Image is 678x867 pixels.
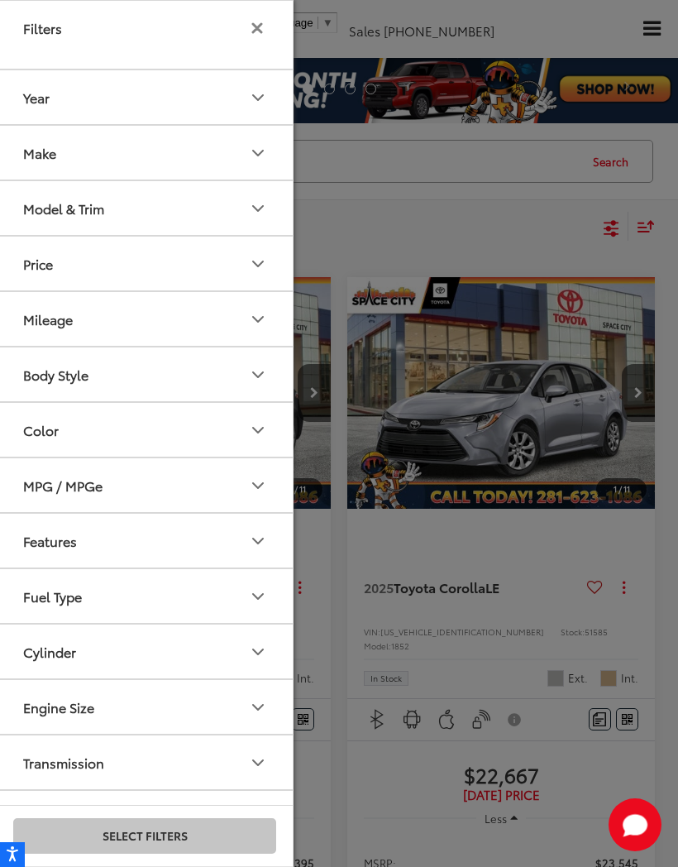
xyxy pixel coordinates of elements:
[248,254,268,274] div: Price
[23,89,50,105] div: Year
[248,531,268,551] div: Features
[23,588,82,604] div: Fuel Type
[246,22,268,35] button: Filters
[248,476,268,496] div: MPG / MPGe
[23,477,103,493] div: MPG / MPGe
[248,587,268,606] div: Fuel Type
[23,256,53,271] div: Price
[248,365,268,385] div: Body Style
[248,753,268,773] div: Transmission
[23,644,76,659] div: Cylinder
[23,311,73,327] div: Mileage
[23,699,94,715] div: Engine Size
[609,798,661,851] button: Toggle Chat Window
[248,199,268,218] div: Model & Trim
[23,366,88,382] div: Body Style
[23,533,77,548] div: Features
[609,798,661,851] svg: Start Chat
[248,88,268,108] div: Year
[248,309,268,329] div: Mileage
[248,143,268,163] div: Make
[23,145,56,160] div: Make
[23,20,62,36] div: Filters
[248,697,268,717] div: Engine Size
[23,422,59,438] div: Color
[13,818,276,854] button: Select Filters
[248,642,268,662] div: Cylinder
[23,754,104,770] div: Transmission
[248,420,268,440] div: Color
[23,200,104,216] div: Model & Trim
